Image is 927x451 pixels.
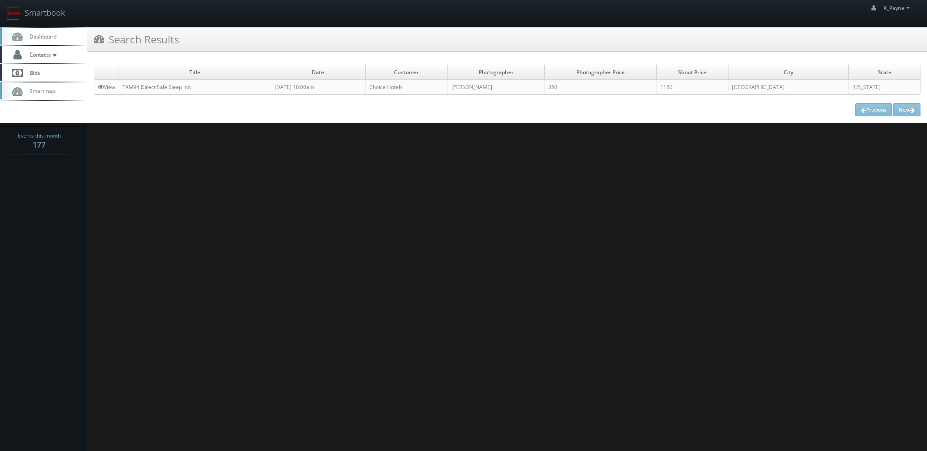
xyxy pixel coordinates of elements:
h3: Search Results [94,32,179,47]
td: Date [271,65,365,80]
td: Photographer Price [545,65,657,80]
td: 350 [545,80,657,95]
span: K_Payne [884,4,912,12]
span: Events this month [18,132,61,140]
td: Customer [365,65,447,80]
td: Choice Hotels [365,80,447,95]
td: 1150 [656,80,728,95]
td: City [728,65,849,80]
td: Shoot Price [656,65,728,80]
td: [DATE] 10:00am [271,80,365,95]
a: TXM94 Direct Sale Sleep Inn [122,83,191,91]
span: Dashboard [25,33,56,40]
a: View [98,83,115,91]
span: Contacts [25,51,59,58]
img: smartbook-logo.png [7,7,20,20]
td: [US_STATE] [849,80,920,95]
td: [GEOGRAPHIC_DATA] [728,80,849,95]
td: [PERSON_NAME] [447,80,544,95]
span: Smartmap [25,87,55,95]
strong: 177 [33,139,46,150]
span: Bids [25,69,40,76]
td: Photographer [447,65,544,80]
td: Title [119,65,271,80]
td: State [849,65,920,80]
